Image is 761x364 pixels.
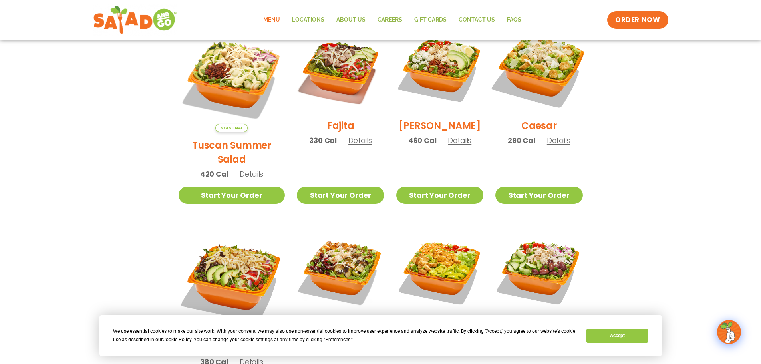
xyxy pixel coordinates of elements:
span: Details [547,135,570,145]
span: 460 Cal [408,135,437,146]
span: Details [240,169,263,179]
span: ORDER NOW [615,15,660,25]
a: Menu [257,11,286,29]
h2: Caesar [521,119,557,133]
a: Start Your Order [495,187,582,204]
a: Start Your Order [396,187,483,204]
img: Product photo for Tuscan Summer Salad [179,26,285,132]
h2: Fajita [327,119,354,133]
a: FAQs [501,11,527,29]
span: 420 Cal [200,169,228,179]
span: 330 Cal [309,135,337,146]
a: Contact Us [453,11,501,29]
a: Locations [286,11,330,29]
img: Product photo for BBQ Ranch Salad [179,227,285,334]
img: Product photo for Buffalo Chicken Salad [396,227,483,314]
span: Details [448,135,471,145]
img: Product photo for Cobb Salad [396,26,483,113]
span: Preferences [325,337,350,342]
nav: Menu [257,11,527,29]
img: Product photo for Fajita Salad [297,26,384,113]
a: Start Your Order [297,187,384,204]
span: 290 Cal [508,135,535,146]
img: Product photo for Caesar Salad [488,18,590,120]
h2: [PERSON_NAME] [399,119,481,133]
a: Start Your Order [179,187,285,204]
img: wpChatIcon [718,321,740,343]
img: Product photo for Roasted Autumn Salad [297,227,384,314]
a: Careers [372,11,408,29]
img: new-SAG-logo-768×292 [93,4,177,36]
div: We use essential cookies to make our site work. With your consent, we may also use non-essential ... [113,327,577,344]
span: Seasonal [215,124,248,132]
a: About Us [330,11,372,29]
img: Product photo for Greek Salad [495,227,582,314]
button: Accept [586,329,648,343]
span: Cookie Policy [163,337,191,342]
h2: Tuscan Summer Salad [179,138,285,166]
a: GIFT CARDS [408,11,453,29]
span: Details [348,135,372,145]
div: Cookie Consent Prompt [99,315,662,356]
a: ORDER NOW [607,11,668,29]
